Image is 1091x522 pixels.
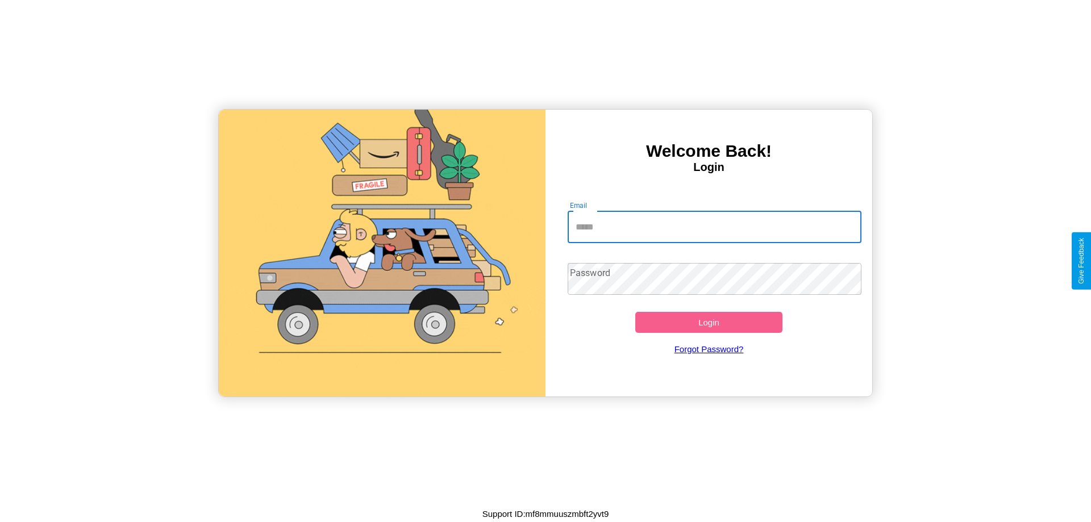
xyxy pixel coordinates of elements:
[570,201,588,210] label: Email
[545,141,872,161] h3: Welcome Back!
[635,312,782,333] button: Login
[219,110,545,396] img: gif
[1077,238,1085,284] div: Give Feedback
[482,506,609,521] p: Support ID: mf8mmuuszmbft2yvt9
[545,161,872,174] h4: Login
[562,333,856,365] a: Forgot Password?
